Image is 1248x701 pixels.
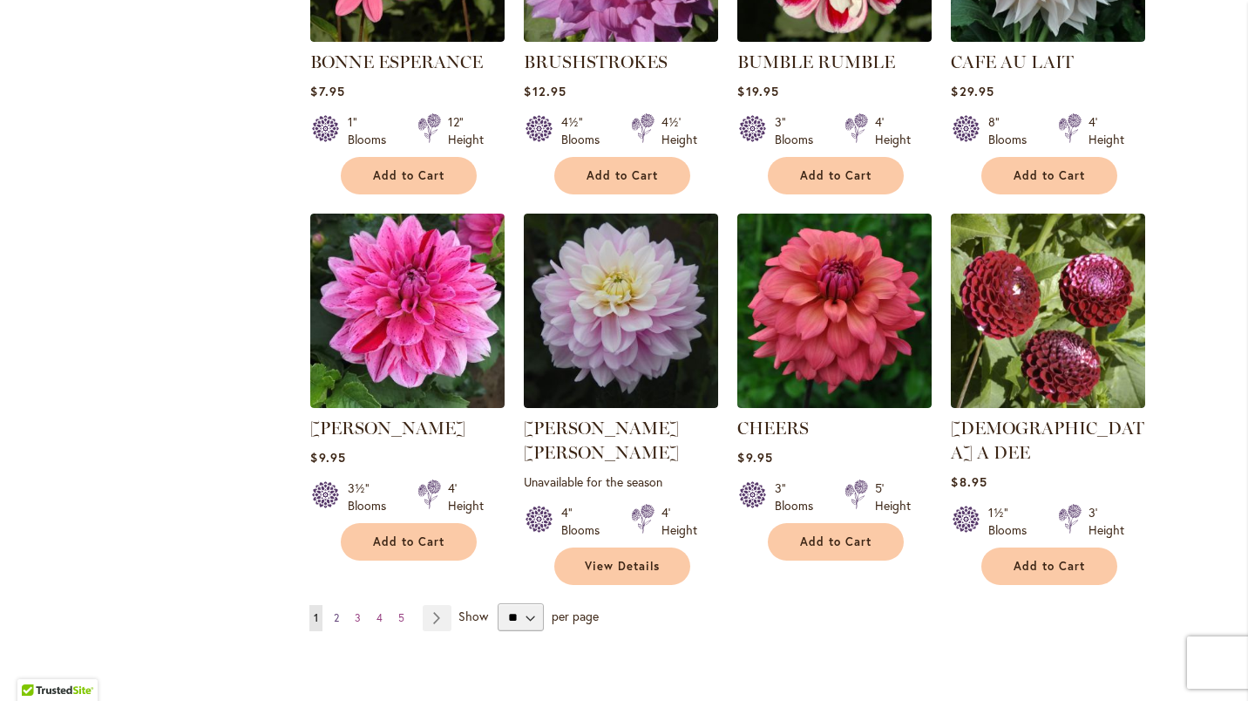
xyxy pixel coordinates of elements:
[661,113,697,148] div: 4½' Height
[775,113,824,148] div: 3" Blooms
[373,168,444,183] span: Add to Cart
[561,113,610,148] div: 4½" Blooms
[988,113,1037,148] div: 8" Blooms
[448,113,484,148] div: 12" Height
[524,418,679,463] a: [PERSON_NAME] [PERSON_NAME]
[524,29,718,45] a: BRUSHSTROKES
[800,534,872,549] span: Add to Cart
[1014,168,1085,183] span: Add to Cart
[561,504,610,539] div: 4" Blooms
[552,608,599,624] span: per page
[310,51,483,72] a: BONNE ESPERANCE
[768,523,904,561] button: Add to Cart
[737,418,809,439] a: CHEERS
[737,395,932,412] a: CHEERS
[875,113,911,148] div: 4' Height
[310,418,465,439] a: [PERSON_NAME]
[334,611,339,624] span: 2
[585,559,660,574] span: View Details
[524,395,718,412] a: Charlotte Mae
[554,157,690,194] button: Add to Cart
[951,418,1144,463] a: [DEMOGRAPHIC_DATA] A DEE
[554,548,690,585] a: View Details
[775,480,824,514] div: 3" Blooms
[951,29,1145,45] a: Café Au Lait
[661,504,697,539] div: 4' Height
[458,608,488,624] span: Show
[737,83,778,99] span: $19.95
[329,605,343,631] a: 2
[355,611,361,624] span: 3
[372,605,387,631] a: 4
[875,480,911,514] div: 5' Height
[951,473,987,490] span: $8.95
[951,83,994,99] span: $29.95
[350,605,365,631] a: 3
[394,605,409,631] a: 5
[524,214,718,408] img: Charlotte Mae
[988,504,1037,539] div: 1½" Blooms
[524,83,566,99] span: $12.95
[373,534,444,549] span: Add to Cart
[524,473,718,490] p: Unavailable for the season
[1089,113,1124,148] div: 4' Height
[524,51,668,72] a: BRUSHSTROKES
[448,480,484,514] div: 4' Height
[341,523,477,561] button: Add to Cart
[981,548,1117,585] button: Add to Cart
[310,214,505,408] img: CHA CHING
[376,611,383,624] span: 4
[737,51,895,72] a: BUMBLE RUMBLE
[981,157,1117,194] button: Add to Cart
[310,449,345,466] span: $9.95
[310,395,505,412] a: CHA CHING
[800,168,872,183] span: Add to Cart
[768,157,904,194] button: Add to Cart
[341,157,477,194] button: Add to Cart
[737,214,932,408] img: CHEERS
[1089,504,1124,539] div: 3' Height
[587,168,658,183] span: Add to Cart
[951,214,1145,408] img: CHICK A DEE
[1014,559,1085,574] span: Add to Cart
[310,83,344,99] span: $7.95
[310,29,505,45] a: BONNE ESPERANCE
[737,29,932,45] a: BUMBLE RUMBLE
[951,51,1074,72] a: CAFE AU LAIT
[348,480,397,514] div: 3½" Blooms
[398,611,404,624] span: 5
[951,395,1145,412] a: CHICK A DEE
[737,449,772,466] span: $9.95
[314,611,318,624] span: 1
[13,639,62,688] iframe: Launch Accessibility Center
[348,113,397,148] div: 1" Blooms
